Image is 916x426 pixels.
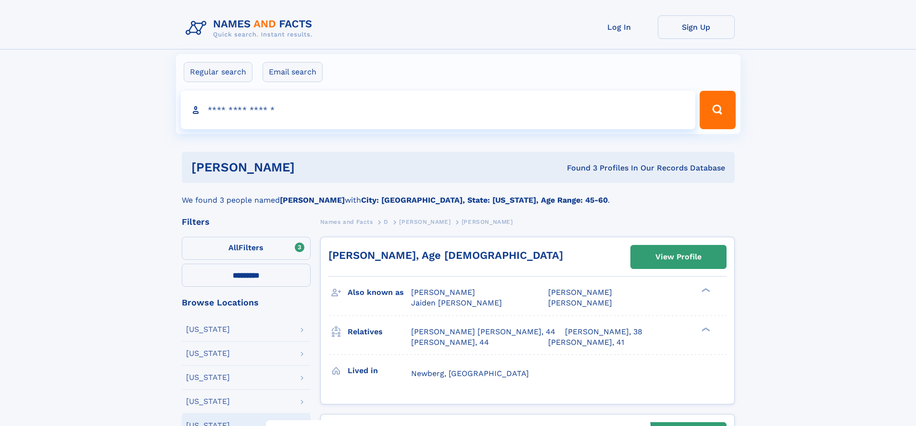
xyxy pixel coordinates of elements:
[181,91,696,129] input: search input
[399,216,451,228] a: [PERSON_NAME]
[411,369,529,378] span: Newberg, [GEOGRAPHIC_DATA]
[411,298,502,307] span: Jaiden [PERSON_NAME]
[411,288,475,297] span: [PERSON_NAME]
[548,288,612,297] span: [PERSON_NAME]
[700,91,735,129] button: Search Button
[655,246,702,268] div: View Profile
[348,363,411,379] h3: Lived in
[263,62,323,82] label: Email search
[631,245,726,268] a: View Profile
[184,62,252,82] label: Regular search
[186,398,230,405] div: [US_STATE]
[399,219,451,225] span: [PERSON_NAME]
[182,237,311,260] label: Filters
[361,195,608,205] b: City: [GEOGRAPHIC_DATA], State: [US_STATE], Age Range: 45-60
[411,337,489,348] a: [PERSON_NAME], 44
[186,350,230,357] div: [US_STATE]
[186,374,230,381] div: [US_STATE]
[348,324,411,340] h3: Relatives
[182,183,735,206] div: We found 3 people named with .
[699,326,711,332] div: ❯
[384,219,389,225] span: D
[320,216,373,228] a: Names and Facts
[565,327,642,337] a: [PERSON_NAME], 38
[548,298,612,307] span: [PERSON_NAME]
[658,15,735,39] a: Sign Up
[182,15,320,41] img: Logo Names and Facts
[280,195,345,205] b: [PERSON_NAME]
[191,161,431,173] h1: [PERSON_NAME]
[548,337,624,348] a: [PERSON_NAME], 41
[348,284,411,301] h3: Also known as
[384,216,389,228] a: D
[328,249,563,261] a: [PERSON_NAME], Age [DEMOGRAPHIC_DATA]
[228,243,238,252] span: All
[699,287,711,293] div: ❯
[462,219,513,225] span: [PERSON_NAME]
[581,15,658,39] a: Log In
[431,163,725,173] div: Found 3 Profiles In Our Records Database
[186,326,230,333] div: [US_STATE]
[411,327,555,337] a: [PERSON_NAME] [PERSON_NAME], 44
[182,218,311,226] div: Filters
[182,298,311,307] div: Browse Locations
